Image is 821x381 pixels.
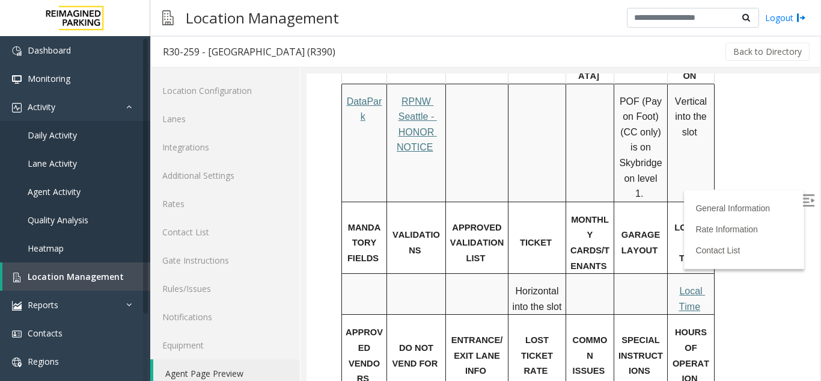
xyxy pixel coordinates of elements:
span: COMMON ISSUES [266,262,301,302]
span: LOST TICKET RATE [215,262,249,302]
a: Rate Information [389,151,451,161]
a: Contact List [150,218,300,246]
a: Gate Instructions [150,246,300,274]
span: MONTHLY CARDS/TENANTS [264,141,303,197]
a: Integrations [150,133,300,161]
img: 'icon' [12,301,22,311]
img: 'icon' [12,75,22,84]
span: Reports [28,299,58,311]
a: Contact List [389,172,433,182]
a: DataPark [40,23,76,49]
img: 'icon' [12,329,22,339]
img: 'icon' [12,103,22,113]
a: Rates [150,190,300,218]
h3: Location Management [180,3,345,33]
span: Quality Analysis [28,214,88,226]
span: DO NOT VEND FOR [86,270,132,295]
img: 'icon' [12,273,22,282]
span: Heatmap [28,243,64,254]
img: logout [796,11,806,24]
a: Notifications [150,303,300,331]
span: Agent Activity [28,186,81,197]
img: 'icon' [12,358,22,367]
span: Dashboard [28,45,71,56]
img: pageIcon [162,3,174,33]
a: General Information [389,130,463,140]
span: ENTRANCE/EXIT LANE INFO [145,262,197,302]
span: APPROVED VENDORS [39,254,76,310]
a: Lanes [150,105,300,133]
span: VALIDATIONS [86,156,133,182]
span: SPECIAL INSTRUCTIONS [312,262,356,302]
a: Equipment [150,331,300,359]
a: Local Time [372,212,398,238]
a: Location Management [2,262,150,291]
button: Back to Directory [725,43,810,61]
div: R30-259 - [GEOGRAPHIC_DATA] (R390) [163,44,335,60]
span: LOCATION TIME [368,149,401,190]
span: Daily Activity [28,129,77,141]
span: TICKET [213,164,245,174]
a: Logout [765,11,806,24]
a: RPNW Seattle - HONOR NOTICE [90,23,130,79]
span: Regions [28,356,59,367]
span: Location Management [28,271,124,282]
span: GARAGE LAYOUT [315,156,356,182]
span: Vertical into the slot [368,23,403,64]
span: Lane Activity [28,158,77,169]
img: Open/Close Sidebar Menu [496,121,508,133]
span: HOURS OF OPERATION [366,254,403,310]
span: MANDATORY FIELDS [41,149,74,190]
a: Location Configuration [150,76,300,105]
span: Monitoring [28,73,70,84]
a: Rules/Issues [150,274,300,303]
span: POF (Pay on Foot) (CC only) is on Skybridge on level 1. [313,23,358,126]
span: Horizontal into the slot [206,212,255,238]
span: APPROVED VALIDATION LIST [144,149,200,190]
a: Additional Settings [150,161,300,190]
span: Activity [28,101,55,113]
span: Contacts [28,327,63,339]
img: 'icon' [12,46,22,56]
